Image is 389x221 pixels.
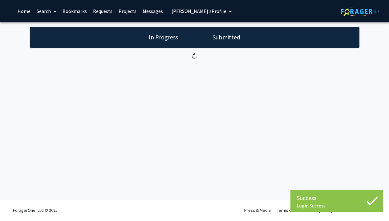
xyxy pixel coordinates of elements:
[297,203,377,209] div: Login Success
[297,193,377,203] div: Success
[34,0,59,22] a: Search
[13,199,58,221] div: ForagerOne, LLC © 2025
[189,51,200,62] img: Loading
[140,0,166,22] a: Messages
[172,8,226,14] span: [PERSON_NAME]'s Profile
[147,33,180,42] h1: In Progress
[90,0,115,22] a: Requests
[244,207,271,213] a: Press & Media
[115,0,140,22] a: Projects
[14,0,34,22] a: Home
[59,0,90,22] a: Bookmarks
[341,7,379,16] img: ForagerOne Logo
[277,207,301,213] a: Terms of Use
[211,33,242,42] h1: Submitted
